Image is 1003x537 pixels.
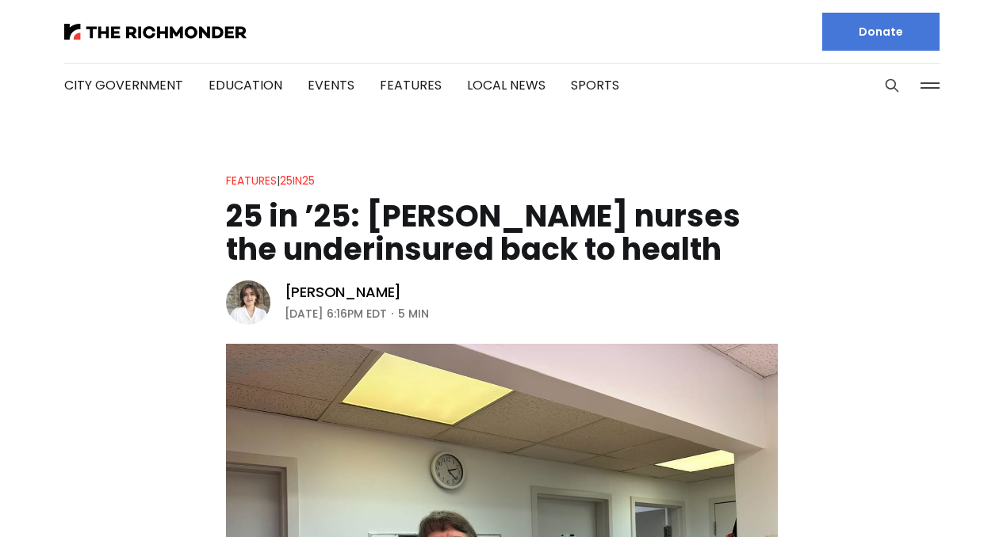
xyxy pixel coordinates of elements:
a: Events [308,76,354,94]
a: Local News [467,76,546,94]
a: City Government [64,76,183,94]
iframe: portal-trigger [869,459,1003,537]
span: 5 min [398,304,429,323]
img: Eleanor Shaw [226,280,270,325]
a: Education [209,76,282,94]
a: Features [226,173,277,189]
time: [DATE] 6:16PM EDT [285,304,387,323]
a: [PERSON_NAME] [285,283,402,302]
img: The Richmonder [64,24,247,40]
a: Donate [822,13,940,51]
div: | [226,171,315,190]
a: Sports [571,76,619,94]
h1: 25 in ’25: [PERSON_NAME] nurses the underinsured back to health [226,200,778,266]
button: Search this site [880,74,904,97]
a: 25in25 [280,173,315,189]
a: Features [380,76,442,94]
